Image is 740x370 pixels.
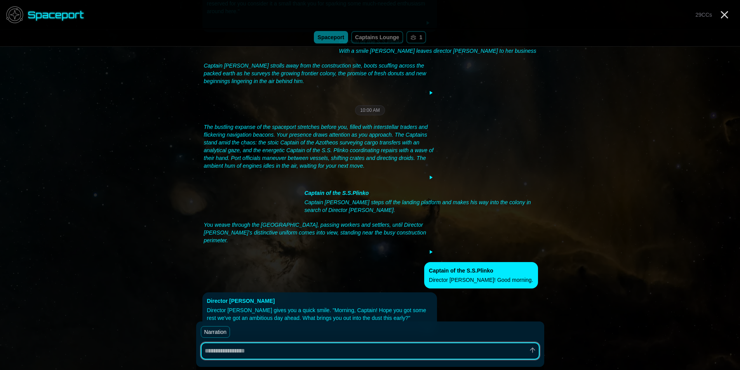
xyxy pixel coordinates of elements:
[355,105,385,115] div: 10:00 AM
[339,47,536,55] div: With a smile [PERSON_NAME] leaves director [PERSON_NAME] to her business
[718,9,731,21] a: Close
[204,62,436,85] div: Captain [PERSON_NAME] strolls away from the construction site, boots scuffing across the packed e...
[314,31,348,43] a: spaceport
[426,173,435,182] button: Play
[695,12,712,18] span: 29 CCs
[305,198,536,214] div: Captain [PERSON_NAME] steps off the landing platform and makes his way into the colony in search ...
[692,9,715,20] button: 29CCs
[351,31,403,43] a: Captains Lounge
[204,221,436,244] div: You weave through the [GEOGRAPHIC_DATA], passing workers and settlers, until Director [PERSON_NAM...
[429,276,533,284] div: Director [PERSON_NAME]! Good morning.
[426,247,435,257] button: Play
[201,326,230,338] button: Narration
[207,306,433,322] div: Director [PERSON_NAME] gives you a quick smile. "Morning, Captain! Hope you got some rest we've g...
[207,297,433,305] div: Director [PERSON_NAME]
[406,31,427,43] button: 1
[204,123,436,170] div: The bustling expanse of the spaceport stretches before you, filled with interstellar traders and ...
[429,267,533,274] div: Captain of the S.S.Plinko
[28,9,84,21] span: spaceport
[426,88,435,97] button: Play
[3,3,26,26] img: menu
[305,189,536,197] div: Captain of the S.S.Plinko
